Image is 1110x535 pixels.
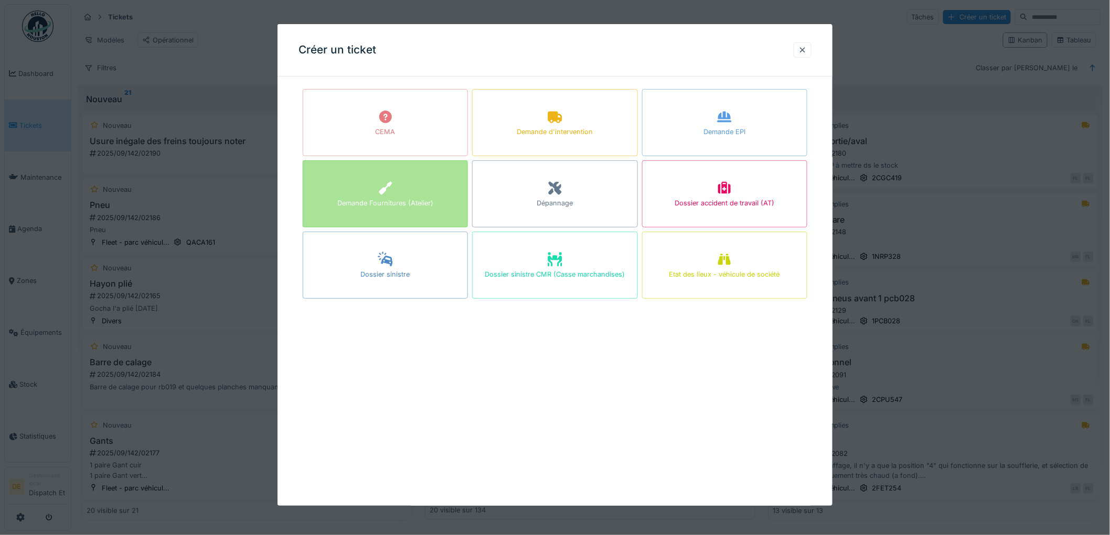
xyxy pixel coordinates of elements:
div: Dossier sinistre [361,269,410,279]
div: CEMA [376,127,396,137]
div: Demande Fournitures (Atelier) [337,198,433,208]
div: Demande EPI [703,127,745,137]
div: Demande d'intervention [517,127,593,137]
div: Dépannage [537,198,573,208]
div: Dossier sinistre CMR (Casse marchandises) [485,269,625,279]
div: Etat des lieux - véhicule de société [669,269,780,279]
h3: Créer un ticket [298,43,376,57]
div: Dossier accident de travail (AT) [675,198,774,208]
